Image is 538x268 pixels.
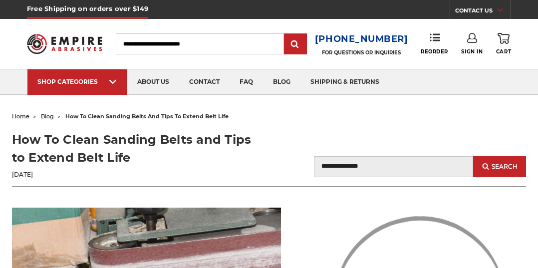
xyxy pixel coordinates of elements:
h1: How To Clean Sanding Belts and Tips to Extend Belt Life [12,131,262,167]
a: [PHONE_NUMBER] [315,32,408,46]
a: CONTACT US [455,5,511,19]
a: blog [263,69,300,95]
a: about us [127,69,179,95]
a: blog [41,113,54,120]
p: FOR QUESTIONS OR INQUIRIES [315,49,408,56]
button: Search [473,156,526,177]
p: [DATE] [12,170,262,179]
a: contact [179,69,230,95]
span: Reorder [421,48,448,55]
span: Sign In [461,48,483,55]
a: shipping & returns [300,69,389,95]
input: Submit [285,34,305,54]
span: Search [492,163,518,170]
span: Cart [496,48,511,55]
a: Reorder [421,33,448,54]
img: Empire Abrasives [27,29,102,58]
a: home [12,113,29,120]
div: SHOP CATEGORIES [37,78,117,85]
a: Cart [496,33,511,55]
span: how to clean sanding belts and tips to extend belt life [65,113,229,120]
a: faq [230,69,263,95]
